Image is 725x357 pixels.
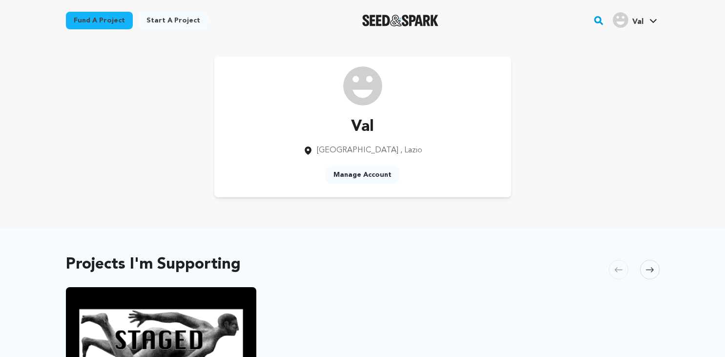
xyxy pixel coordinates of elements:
[400,147,422,154] span: , Lazio
[317,147,398,154] span: [GEOGRAPHIC_DATA]
[613,12,643,28] div: Val's Profile
[343,66,382,105] img: /img/default-images/user/medium/user.png image
[66,258,241,272] h2: Projects I'm Supporting
[326,166,399,184] a: Manage Account
[139,12,208,29] a: Start a project
[611,10,659,28] a: Val's Profile
[362,15,439,26] img: Seed&Spark Logo Dark Mode
[303,115,422,139] p: Val
[632,18,643,26] span: Val
[362,15,439,26] a: Seed&Spark Homepage
[613,12,628,28] img: user.png
[611,10,659,31] span: Val's Profile
[66,12,133,29] a: Fund a project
